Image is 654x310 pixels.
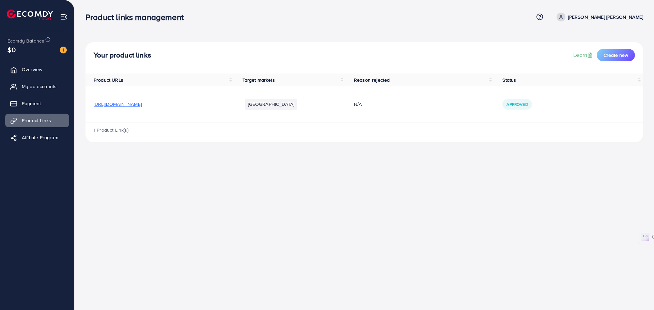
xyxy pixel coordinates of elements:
a: Payment [5,97,69,110]
span: Approved [507,101,528,107]
button: Create new [597,49,635,61]
h3: Product links management [85,12,189,22]
span: Ecomdy Balance [7,37,44,44]
a: My ad accounts [5,80,69,93]
span: Target markets [243,77,275,83]
span: Create new [604,52,628,59]
span: Affiliate Program [22,134,58,141]
span: Product URLs [94,77,123,83]
a: Product Links [5,114,69,127]
span: [URL][DOMAIN_NAME] [94,101,142,108]
span: 1 Product Link(s) [94,127,128,133]
span: Status [502,77,516,83]
span: Payment [22,100,41,107]
li: [GEOGRAPHIC_DATA] [245,99,297,110]
span: Product Links [22,117,51,124]
span: My ad accounts [22,83,57,90]
a: Overview [5,63,69,76]
p: [PERSON_NAME] [PERSON_NAME] [568,13,643,21]
span: Overview [22,66,42,73]
img: logo [7,10,53,20]
a: Affiliate Program [5,131,69,144]
a: Learn [573,51,594,59]
span: Reason rejected [354,77,390,83]
img: menu [60,13,68,21]
span: N/A [354,101,362,108]
iframe: Chat [625,279,649,305]
img: image [60,47,67,53]
a: [PERSON_NAME] [PERSON_NAME] [554,13,643,21]
span: $0 [7,45,16,54]
h4: Your product links [94,51,151,60]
